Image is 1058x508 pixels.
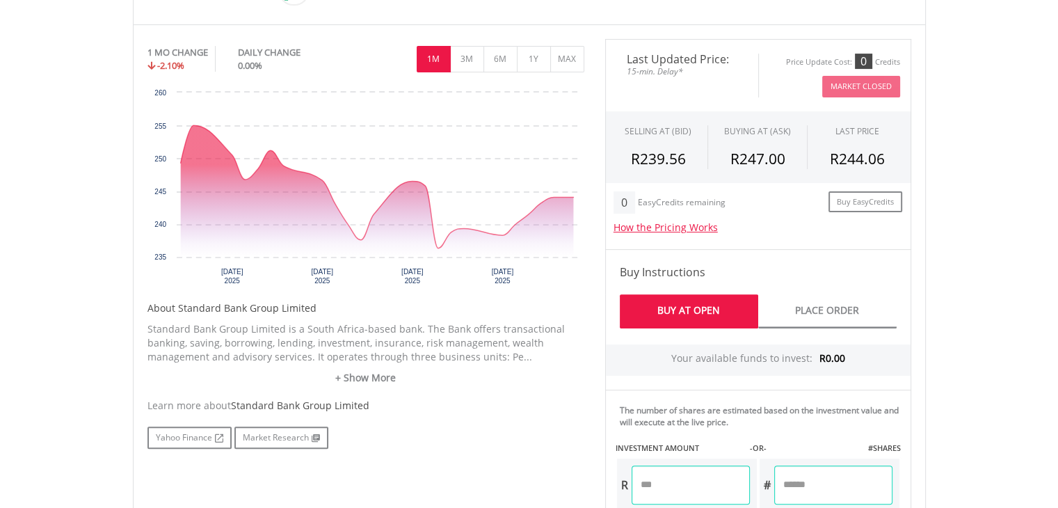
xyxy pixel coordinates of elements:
button: MAX [550,46,584,72]
div: The number of shares are estimated based on the investment value and will execute at the live price. [620,404,905,428]
div: Chart. Highcharts interactive chart. [147,86,584,294]
div: R [617,466,632,505]
span: Last Updated Price: [616,54,748,65]
a: Market Research [234,427,328,449]
text: [DATE] 2025 [491,268,513,285]
div: Price Update Cost: [786,57,852,68]
span: BUYING AT (ASK) [724,125,791,137]
span: 0.00% [238,59,262,72]
a: Buy EasyCredits [828,191,902,213]
a: + Show More [147,371,584,385]
text: 240 [154,221,166,228]
text: [DATE] 2025 [221,268,243,285]
div: 1 MO CHANGE [147,46,208,59]
label: -OR- [749,443,766,454]
text: [DATE] 2025 [401,268,424,285]
text: [DATE] 2025 [311,268,333,285]
div: SELLING AT (BID) [625,125,691,137]
a: How the Pricing Works [614,221,718,234]
p: Standard Bank Group Limited is a South Africa-based bank. The Bank offers transactional banking, ... [147,322,584,364]
div: 0 [855,54,872,69]
text: 255 [154,122,166,130]
div: Credits [875,57,900,68]
span: Standard Bank Group Limited [231,399,369,412]
text: 245 [154,188,166,196]
span: R244.06 [830,149,885,168]
div: Learn more about [147,399,584,413]
label: INVESTMENT AMOUNT [616,443,699,454]
span: R0.00 [819,351,845,365]
text: 250 [154,155,166,163]
span: 15-min. Delay* [616,65,748,78]
div: EasyCredits remaining [638,198,726,209]
button: 6M [483,46,518,72]
h4: Buy Instructions [620,264,897,280]
span: -2.10% [157,59,184,72]
button: Market Closed [822,76,900,97]
div: 0 [614,191,635,214]
div: Your available funds to invest: [606,344,911,376]
div: LAST PRICE [835,125,879,137]
span: R247.00 [730,149,785,168]
div: DAILY CHANGE [238,46,347,59]
div: # [760,466,774,505]
svg: Interactive chart [147,86,584,294]
a: Yahoo Finance [147,427,232,449]
h5: About Standard Bank Group Limited [147,301,584,315]
a: Place Order [758,294,897,328]
button: 1Y [517,46,551,72]
button: 1M [417,46,451,72]
span: R239.56 [631,149,686,168]
button: 3M [450,46,484,72]
a: Buy At Open [620,294,758,328]
text: 235 [154,253,166,261]
text: 260 [154,89,166,97]
label: #SHARES [867,443,900,454]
